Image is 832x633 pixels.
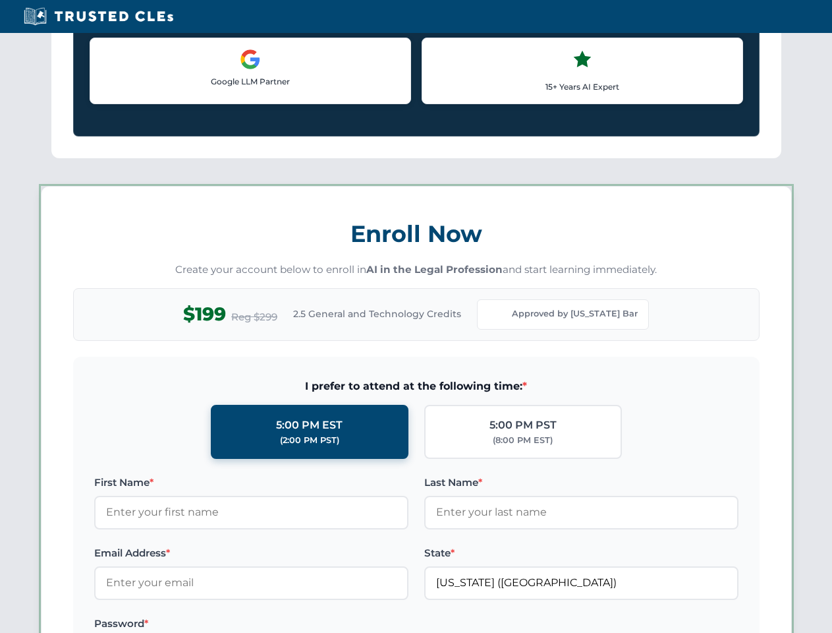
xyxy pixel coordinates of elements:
[94,545,408,561] label: Email Address
[424,475,738,491] label: Last Name
[101,75,400,88] p: Google LLM Partner
[293,307,461,321] span: 2.5 General and Technology Credits
[424,545,738,561] label: State
[94,566,408,599] input: Enter your email
[183,299,226,329] span: $199
[424,566,738,599] input: Florida (FL)
[280,434,339,447] div: (2:00 PM PST)
[94,616,408,632] label: Password
[276,417,343,434] div: 5:00 PM EST
[240,49,261,70] img: Google
[94,475,408,491] label: First Name
[424,496,738,529] input: Enter your last name
[512,307,638,320] span: Approved by [US_STATE] Bar
[366,263,503,276] strong: AI in the Legal Profession
[94,378,738,395] span: I prefer to attend at the following time:
[94,496,408,529] input: Enter your first name
[433,80,732,93] p: 15+ Years AI Expert
[20,7,177,26] img: Trusted CLEs
[489,417,557,434] div: 5:00 PM PST
[73,262,760,278] p: Create your account below to enroll in and start learning immediately.
[73,213,760,255] h3: Enroll Now
[493,434,553,447] div: (8:00 PM EST)
[488,305,507,324] img: Florida Bar
[231,309,277,325] span: Reg $299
